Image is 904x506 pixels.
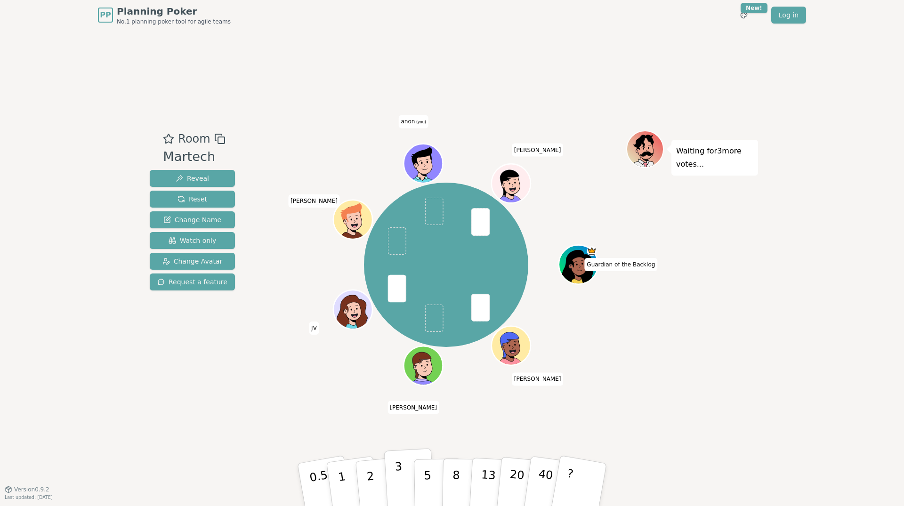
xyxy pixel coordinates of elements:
[117,18,231,25] span: No.1 planning poker tool for agile teams
[415,120,426,125] span: (you)
[176,174,209,183] span: Reveal
[399,115,428,129] span: Click to change your name
[5,495,53,500] span: Last updated: [DATE]
[178,130,210,147] span: Room
[771,7,806,24] a: Log in
[735,7,752,24] button: New!
[157,277,227,287] span: Request a feature
[288,194,340,208] span: Click to change your name
[117,5,231,18] span: Planning Poker
[5,486,49,493] button: Version0.9.2
[150,273,235,290] button: Request a feature
[162,257,223,266] span: Change Avatar
[163,130,174,147] button: Add as favourite
[404,145,441,182] button: Click to change your avatar
[309,321,319,335] span: Click to change your name
[584,258,657,271] span: Click to change your name
[150,232,235,249] button: Watch only
[150,170,235,187] button: Reveal
[178,194,207,204] span: Reset
[676,145,753,171] p: Waiting for 3 more votes...
[169,236,217,245] span: Watch only
[163,215,221,225] span: Change Name
[14,486,49,493] span: Version 0.9.2
[98,5,231,25] a: PPPlanning PokerNo.1 planning poker tool for agile teams
[100,9,111,21] span: PP
[150,211,235,228] button: Change Name
[587,246,597,256] span: Guardian of the Backlog is the host
[741,3,767,13] div: New!
[163,147,225,167] div: Martech
[387,401,439,414] span: Click to change your name
[150,191,235,208] button: Reset
[150,253,235,270] button: Change Avatar
[512,373,564,386] span: Click to change your name
[512,144,564,157] span: Click to change your name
